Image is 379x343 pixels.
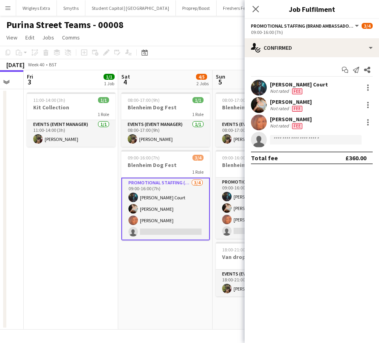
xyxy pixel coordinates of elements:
span: 1/1 [192,97,204,103]
div: Crew has different fees then in role [290,123,304,129]
span: Fee [292,123,302,129]
button: Student Capitol | [GEOGRAPHIC_DATA] [85,0,176,16]
div: 1 Job [104,81,114,86]
app-card-role: Events (Event Manager)1/111:00-14:00 (3h)[PERSON_NAME] [27,120,115,147]
span: Week 40 [26,62,46,67]
a: Comms [59,32,83,43]
div: BST [49,62,57,67]
app-job-card: 09:00-16:00 (7h)3/4Blenheim Dog Fest1 RolePromotional Staffing (Brand Ambassadors)3/409:00-16:00 ... [121,150,210,240]
div: [PERSON_NAME] Court [270,81,328,88]
app-card-role: Events (Event Manager)1/118:00-21:00 (3h)[PERSON_NAME] [216,270,304,296]
div: Not rated [270,105,290,112]
div: Crew has different fees then in role [290,88,304,94]
span: 11:00-14:00 (3h) [33,97,65,103]
span: 09:00-16:00 (7h) [128,155,160,161]
a: View [3,32,21,43]
span: 1/1 [104,74,115,80]
a: Jobs [39,32,57,43]
span: 3/4 [192,155,204,161]
span: 3 [26,77,33,86]
h1: Purina Street Teams - 00008 [6,19,124,31]
div: Total fee [251,154,278,162]
span: Fee [292,88,302,94]
h3: Kit Collection [27,104,115,111]
span: 1 Role [192,111,204,117]
button: Proprep/Boost [176,0,217,16]
span: 4/5 [196,74,207,80]
app-job-card: 09:00-16:00 (7h)3/4Blenheim Dog Fest1 RolePromotional Staffing (Brand Ambassadors)3/409:00-16:00 ... [216,150,304,239]
span: Sat [121,73,130,80]
div: [PERSON_NAME] [270,98,312,105]
app-card-role: Events (Event Manager)1/108:00-17:00 (9h)[PERSON_NAME] [121,120,210,147]
div: Not rated [270,123,290,129]
span: 1 Role [192,169,204,175]
span: 1/1 [98,97,109,103]
span: View [6,34,17,41]
button: Wrigleys Extra [16,0,57,16]
div: [DATE] [6,61,25,69]
div: Confirmed [245,38,379,57]
button: Promotional Staffing (Brand Ambassadors) [251,23,360,29]
h3: Blenheim Dog Fest [121,161,210,169]
h3: Blenheim Dog Fest [121,104,210,111]
button: Freshers Festivals 2025 [217,0,275,16]
div: 2 Jobs [196,81,209,86]
app-job-card: 08:00-17:00 (9h)1/1Blenheim Dog Fest1 RoleEvents (Event Manager)1/108:00-17:00 (9h)[PERSON_NAME] [121,92,210,147]
app-card-role: Promotional Staffing (Brand Ambassadors)3/409:00-16:00 (7h)[PERSON_NAME] Court[PERSON_NAME][PERSO... [216,178,304,239]
app-card-role: Events (Event Manager)1/108:00-17:00 (9h)[PERSON_NAME] [216,120,304,147]
app-card-role: Promotional Staffing (Brand Ambassadors)3/409:00-16:00 (7h)[PERSON_NAME] Court[PERSON_NAME][PERSO... [121,178,210,240]
span: Promotional Staffing (Brand Ambassadors) [251,23,354,29]
a: Edit [22,32,38,43]
span: Jobs [42,34,54,41]
h3: Job Fulfilment [245,4,379,14]
span: Fee [292,106,302,112]
h3: Van drop off [216,253,304,261]
div: 09:00-16:00 (7h) [251,29,373,35]
app-job-card: 08:00-17:00 (9h)1/1Blenheim Dog Fest1 RoleEvents (Event Manager)1/108:00-17:00 (9h)[PERSON_NAME] [216,92,304,147]
span: Comms [62,34,80,41]
h3: Blenheim Dog Fest [216,161,304,169]
span: 08:00-17:00 (9h) [222,97,254,103]
span: Fri [27,73,33,80]
h3: Blenheim Dog Fest [216,104,304,111]
div: Crew has different fees then in role [290,105,304,112]
span: 1 Role [98,111,109,117]
button: Smyths [57,0,85,16]
span: 5 [215,77,225,86]
app-job-card: 11:00-14:00 (3h)1/1Kit Collection1 RoleEvents (Event Manager)1/111:00-14:00 (3h)[PERSON_NAME] [27,92,115,147]
div: [PERSON_NAME] [270,116,312,123]
div: Not rated [270,88,290,94]
div: £360.00 [345,154,366,162]
span: Edit [25,34,34,41]
span: 08:00-17:00 (9h) [128,97,160,103]
span: 3/4 [362,23,373,29]
span: 09:00-16:00 (7h) [222,155,254,161]
span: Sun [216,73,225,80]
span: 18:00-21:00 (3h) [222,247,254,253]
app-job-card: 18:00-21:00 (3h)1/1Van drop off1 RoleEvents (Event Manager)1/118:00-21:00 (3h)[PERSON_NAME] [216,242,304,296]
span: 4 [120,77,130,86]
